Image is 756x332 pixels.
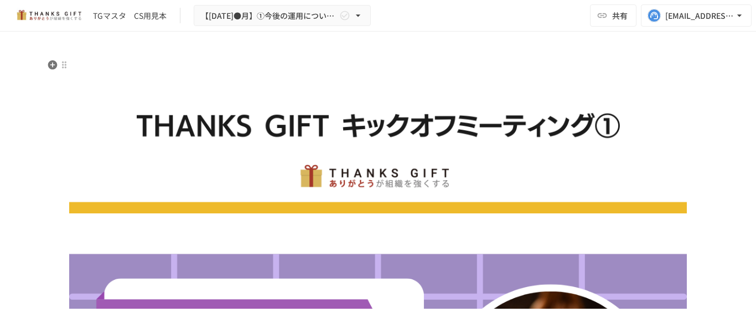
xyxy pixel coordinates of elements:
[69,59,687,213] img: G0WxmcJ0THrQxNO0XY7PBNzv3AFOxoYAtgSyvpL7cek
[612,9,628,22] span: 共有
[665,9,734,23] div: [EMAIL_ADDRESS][DOMAIN_NAME]
[641,4,752,27] button: [EMAIL_ADDRESS][DOMAIN_NAME]
[13,7,84,24] img: mMP1OxWUAhQbsRWCurg7vIHe5HqDpP7qZo7fRoNLXQh
[194,5,371,27] button: 【[DATE]●月】①今後の運用についてのご案内/THANKS GIFTキックオフMTG
[93,10,167,22] div: TGマスタ CS用見本
[201,9,337,23] span: 【[DATE]●月】①今後の運用についてのご案内/THANKS GIFTキックオフMTG
[590,4,636,27] button: 共有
